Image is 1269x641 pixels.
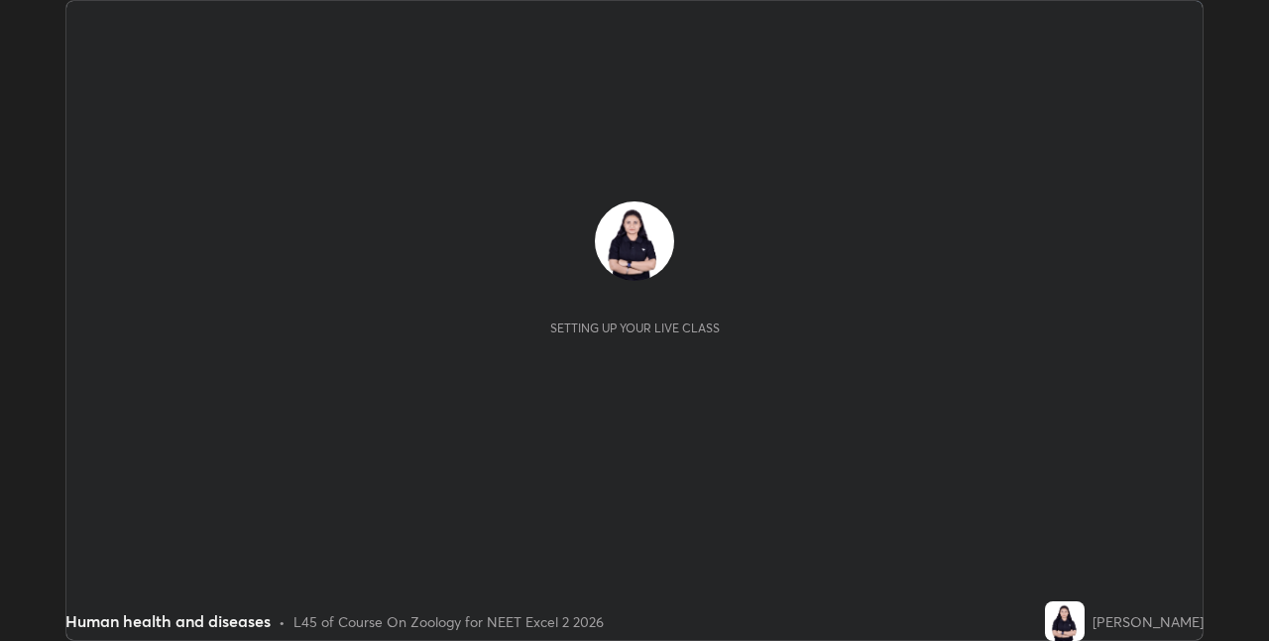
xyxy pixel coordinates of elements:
div: Human health and diseases [65,609,271,633]
img: 4fd67fc5b94046ecb744cb31cfcc79ad.jpg [1045,601,1085,641]
div: • [279,611,286,632]
div: L45 of Course On Zoology for NEET Excel 2 2026 [293,611,604,632]
img: 4fd67fc5b94046ecb744cb31cfcc79ad.jpg [595,201,674,281]
div: Setting up your live class [550,320,720,335]
div: [PERSON_NAME] [1093,611,1204,632]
